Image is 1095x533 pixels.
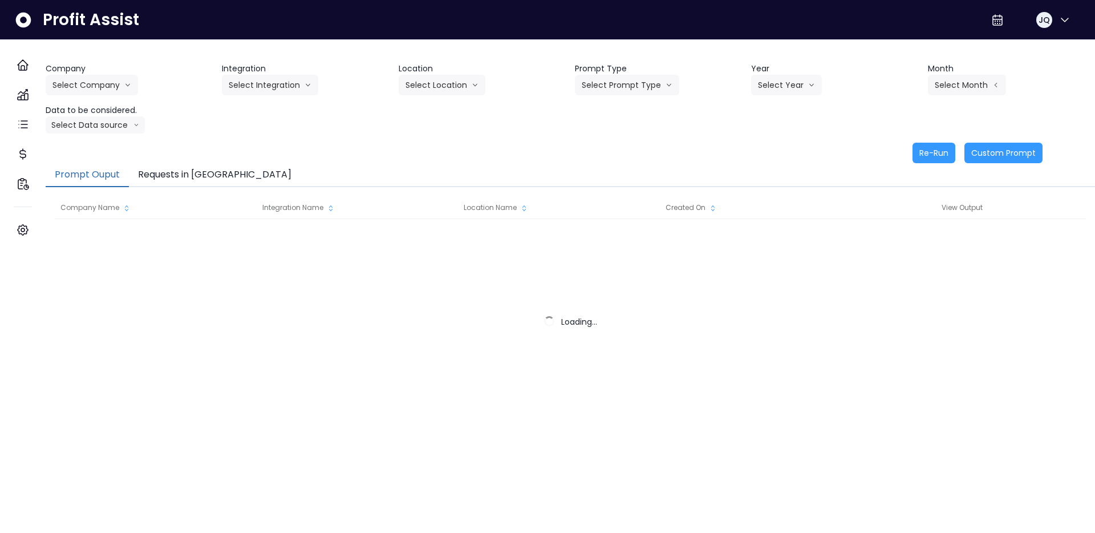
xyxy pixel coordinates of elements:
button: Select Prompt Typearrow down line [575,75,679,95]
button: Re-Run [912,143,955,163]
svg: sort [708,204,717,213]
header: Year [751,63,918,75]
header: Company [46,63,213,75]
svg: arrow down line [808,79,815,91]
div: Company Name [55,196,256,219]
header: Location [399,63,566,75]
header: Month [928,63,1095,75]
span: Profit Assist [43,10,139,30]
svg: sort [326,204,335,213]
svg: arrow down line [133,119,139,131]
button: Custom Prompt [964,143,1043,163]
header: Integration [222,63,389,75]
svg: arrow down line [666,79,672,91]
button: Prompt Ouput [46,163,129,187]
svg: arrow left line [992,79,999,91]
span: Loading... [561,316,597,328]
div: Created On [660,196,861,219]
div: View Output [861,196,1063,219]
svg: arrow down line [305,79,311,91]
div: Location Name [458,196,659,219]
svg: sort [520,204,529,213]
button: Select Companyarrow down line [46,75,138,95]
div: Integration Name [257,196,458,219]
svg: arrow down line [124,79,131,91]
button: Select Locationarrow down line [399,75,485,95]
header: Prompt Type [575,63,742,75]
svg: arrow down line [472,79,478,91]
button: Select Yeararrow down line [751,75,822,95]
button: Requests in [GEOGRAPHIC_DATA] [129,163,301,187]
header: Data to be considered. [46,104,213,116]
button: Select Integrationarrow down line [222,75,318,95]
button: Select Montharrow left line [928,75,1006,95]
svg: sort [122,204,131,213]
span: JQ [1039,14,1050,26]
button: Select Data sourcearrow down line [46,116,145,134]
